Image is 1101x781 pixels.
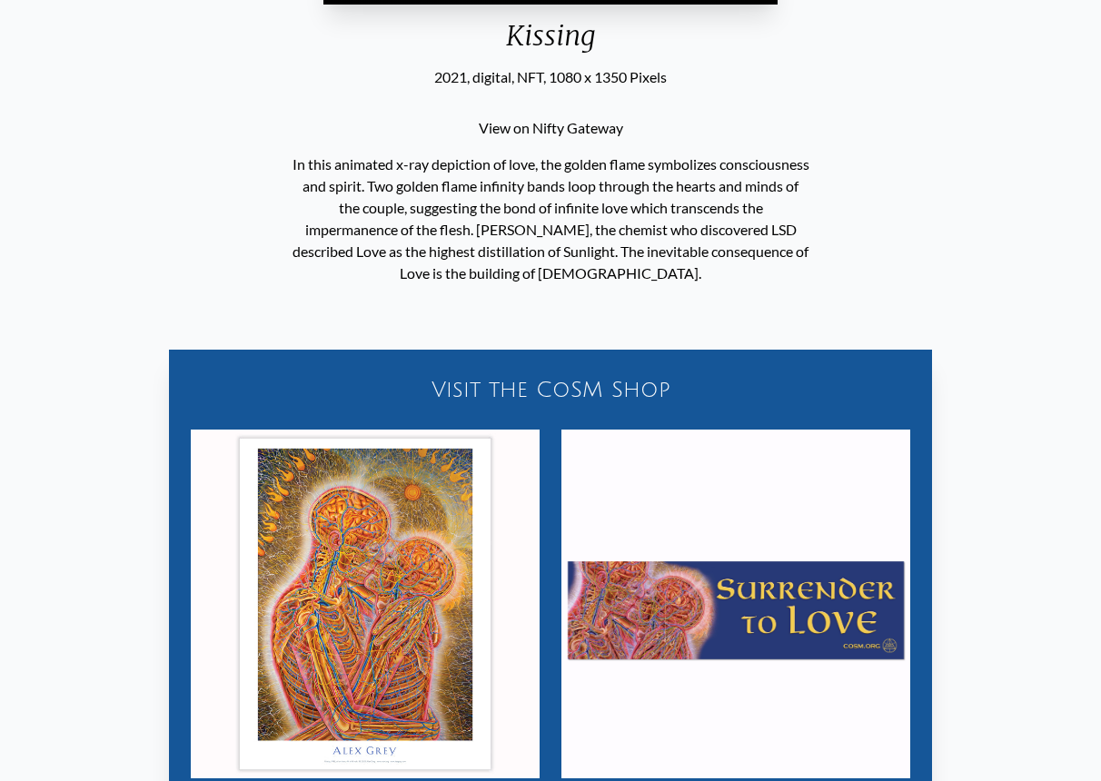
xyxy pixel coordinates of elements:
p: In this animated x-ray depiction of love, the golden flame symbolizes consciousness and spirit. T... [293,146,809,292]
div: Kissing [323,19,778,66]
a: Visit the CoSM Shop [180,361,921,419]
img: Kissing - Poster [191,430,540,778]
div: 2021, digital, NFT, 1080 x 1350 Pixels [323,66,778,88]
a: View on Nifty Gateway [479,119,623,136]
img: Surrender to Love - Bumper Sticker [561,430,910,778]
